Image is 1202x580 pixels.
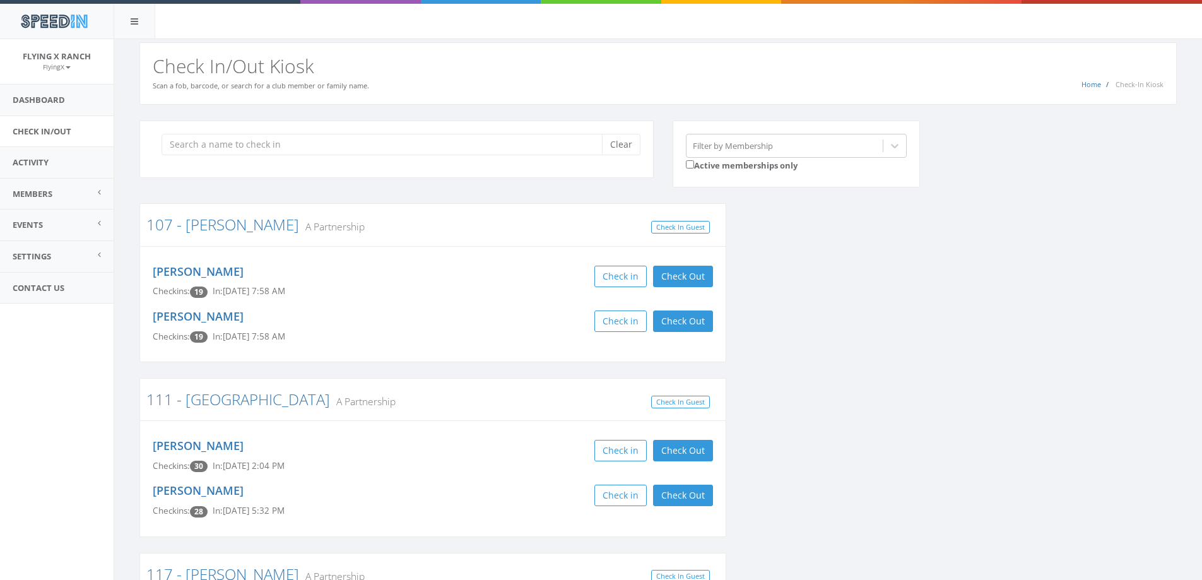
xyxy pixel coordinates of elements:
[153,56,1164,76] h2: Check In/Out Kiosk
[594,311,647,332] button: Check in
[1116,80,1164,89] span: Check-In Kiosk
[693,139,773,151] div: Filter by Membership
[653,485,713,506] button: Check Out
[594,266,647,287] button: Check in
[43,61,71,72] a: FlyingX
[146,389,330,410] a: 111 - [GEOGRAPHIC_DATA]
[190,506,208,518] span: Checkin count
[162,134,611,155] input: Search a name to check in
[653,266,713,287] button: Check Out
[23,50,91,62] span: Flying X Ranch
[13,219,43,230] span: Events
[330,394,396,408] small: A Partnership
[653,440,713,461] button: Check Out
[190,461,208,472] span: Checkin count
[1081,80,1101,89] a: Home
[651,396,710,409] a: Check In Guest
[213,331,285,342] span: In: [DATE] 7:58 AM
[594,485,647,506] button: Check in
[190,331,208,343] span: Checkin count
[43,62,71,71] small: FlyingX
[153,483,244,498] a: [PERSON_NAME]
[213,460,285,471] span: In: [DATE] 2:04 PM
[13,282,64,293] span: Contact Us
[153,264,244,279] a: [PERSON_NAME]
[602,134,640,155] button: Clear
[153,331,190,342] span: Checkins:
[651,221,710,234] a: Check In Guest
[190,287,208,298] span: Checkin count
[594,440,647,461] button: Check in
[153,460,190,471] span: Checkins:
[15,9,93,33] img: speedin_logo.png
[153,309,244,324] a: [PERSON_NAME]
[153,505,190,516] span: Checkins:
[153,81,369,90] small: Scan a fob, barcode, or search for a club member or family name.
[686,160,694,169] input: Active memberships only
[686,158,798,172] label: Active memberships only
[213,285,285,297] span: In: [DATE] 7:58 AM
[653,311,713,332] button: Check Out
[13,251,51,262] span: Settings
[213,505,285,516] span: In: [DATE] 5:32 PM
[153,285,190,297] span: Checkins:
[153,438,244,453] a: [PERSON_NAME]
[299,220,365,234] small: A Partnership
[13,188,52,199] span: Members
[146,214,299,235] a: 107 - [PERSON_NAME]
